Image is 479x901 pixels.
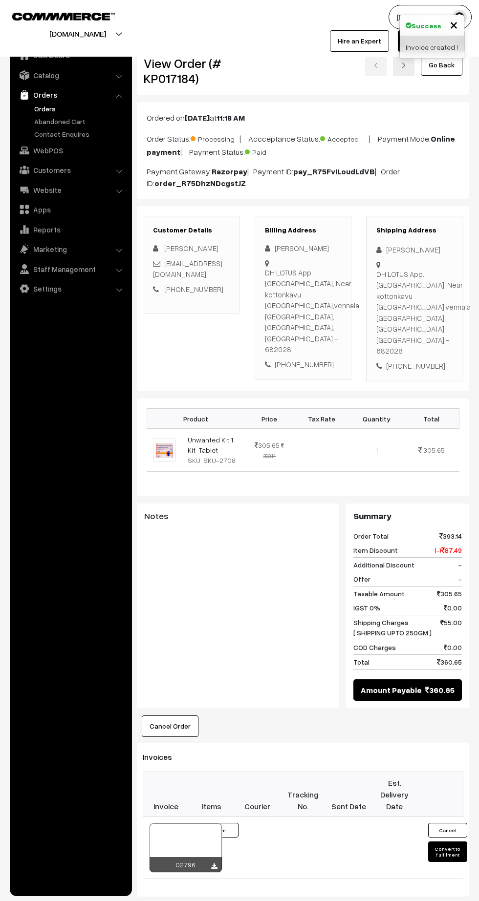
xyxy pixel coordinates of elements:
button: Cancel [428,823,467,838]
span: 305.65 [437,588,462,599]
a: Abandoned Cart [32,116,129,126]
span: Additional Discount [353,560,414,570]
h2: View Order (# KP017184) [144,56,240,86]
span: × [450,15,458,33]
div: DH LOTUS App. [GEOGRAPHIC_DATA], Near kottonkavu [GEOGRAPHIC_DATA],vennala [GEOGRAPHIC_DATA], [GE... [376,269,471,356]
h3: Customer Details [153,226,230,234]
div: 02796 [150,857,222,872]
strong: Success [412,21,441,31]
span: Shipping Charges [ SHIPPING UPTO 250GM ] [353,617,432,638]
a: Settings [12,280,129,297]
a: COMMMERCE [12,10,98,21]
button: [PERSON_NAME] [389,5,472,29]
th: Tax Rate [294,409,349,429]
p: Order Status: | Accceptance Status: | Payment Mode: | Payment Status: [147,131,459,158]
h3: Shipping Address [376,226,453,234]
h3: Summary [353,511,462,522]
span: (-) 87.49 [435,545,462,555]
button: Cancel Order [142,715,198,737]
span: - [458,574,462,584]
span: Item Discount [353,545,398,555]
span: 1 [375,446,378,454]
th: Quantity [349,409,404,429]
span: IGST 0% [353,603,380,613]
button: Convert to Fulfilment [428,841,467,862]
p: Ordered on at [147,112,459,124]
th: Tracking No. [280,772,326,817]
span: 0.00 [444,603,462,613]
b: Razorpay [212,167,247,176]
span: Paid [245,145,294,157]
a: Orders [32,104,129,114]
span: 305.65 [423,446,445,454]
span: COD Charges [353,642,396,652]
span: Processing [191,131,239,144]
th: Invoice [143,772,189,817]
a: Unwanted Kit 1 Kit-Tablet [188,436,233,454]
span: Accepted [320,131,369,144]
span: 0.00 [444,642,462,652]
th: Items [189,772,235,817]
span: 305.65 [255,441,280,449]
th: Price [245,409,294,429]
span: 393.14 [439,531,462,541]
a: Customers [12,161,129,179]
div: SKU: SKU-2708 [188,455,239,465]
div: [PERSON_NAME] [265,243,342,254]
a: Orders [12,86,129,104]
button: Close [450,17,458,32]
span: 360.65 [437,657,462,667]
a: Apps [12,201,129,218]
blockquote: - [144,526,331,538]
b: pay_R75FvILoudLdVB [293,167,375,176]
a: My Subscription [398,30,464,52]
a: Staff Management [12,260,129,278]
span: - [458,560,462,570]
b: 11:18 AM [217,113,245,123]
b: order_R75DhzNDcgstJZ [154,178,246,188]
th: Product [147,409,245,429]
div: Invoice created ! [400,36,464,58]
h3: Notes [144,511,331,522]
th: Courier [235,772,281,817]
a: Marketing [12,240,129,258]
span: Total [353,657,370,667]
a: Go Back [421,54,462,76]
td: - [294,429,349,472]
a: [PHONE_NUMBER] [164,285,223,293]
a: Contact Enquires [32,129,129,139]
a: Catalog [12,66,129,84]
span: 360.65 [425,684,455,696]
span: Taxable Amount [353,588,405,599]
h3: Billing Address [265,226,342,234]
div: DH LOTUS App. [GEOGRAPHIC_DATA], Near kottonkavu [GEOGRAPHIC_DATA],vennala [GEOGRAPHIC_DATA], [GE... [265,267,359,355]
div: [PHONE_NUMBER] [265,359,342,370]
button: [DOMAIN_NAME] [15,21,140,46]
span: Amount Payable [361,684,422,696]
span: Invoices [143,752,184,762]
img: user [452,10,467,24]
img: UNWANTED KIT.jpeg [153,439,176,461]
b: [DATE] [185,113,210,123]
div: [PERSON_NAME] [376,244,453,255]
p: Payment Gateway: | Payment ID: | Order ID: [147,166,459,189]
strike: 393.14 [263,442,284,459]
th: Sent Date [326,772,372,817]
img: right-arrow.png [401,63,407,68]
a: [EMAIL_ADDRESS][DOMAIN_NAME] [153,259,222,279]
th: Total [404,409,459,429]
span: Offer [353,574,370,584]
a: Hire an Expert [330,30,389,52]
img: COMMMERCE [12,13,115,20]
a: Reports [12,221,129,238]
th: Est. Delivery Date [371,772,417,817]
span: [PERSON_NAME] [164,244,218,252]
span: Order Total [353,531,389,541]
a: WebPOS [12,142,129,159]
span: 55.00 [440,617,462,638]
div: [PHONE_NUMBER] [376,360,453,372]
a: Website [12,181,129,199]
